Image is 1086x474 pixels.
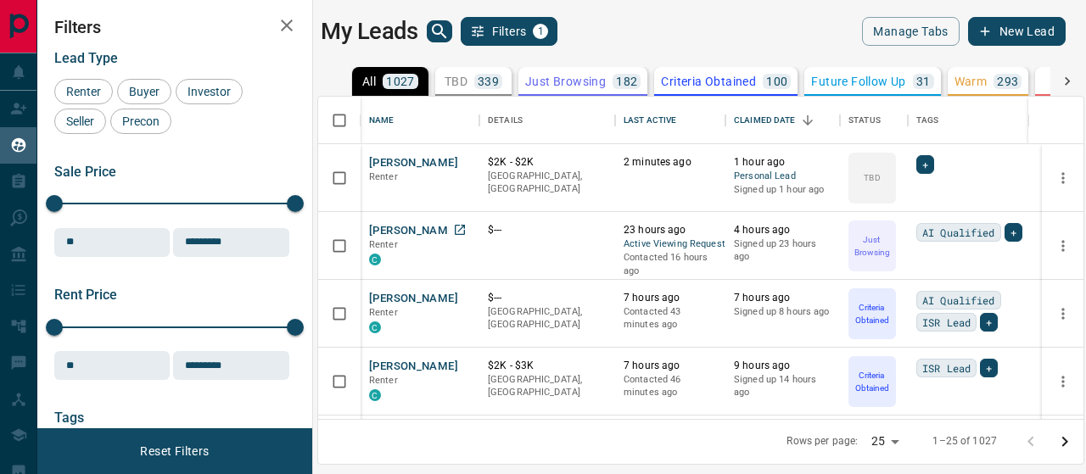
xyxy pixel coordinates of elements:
[980,359,998,377] div: +
[624,223,717,237] p: 23 hours ago
[176,79,243,104] div: Investor
[117,79,171,104] div: Buyer
[535,25,546,37] span: 1
[997,75,1018,87] p: 293
[734,305,831,319] p: Signed up 8 hours ago
[734,359,831,373] p: 9 hours ago
[369,239,398,250] span: Renter
[461,17,558,46] button: Filters1
[865,429,905,454] div: 25
[123,85,165,98] span: Buyer
[734,237,831,264] p: Signed up 23 hours ago
[116,114,165,128] span: Precon
[54,410,84,426] span: Tags
[811,75,905,87] p: Future Follow Up
[1005,223,1022,242] div: +
[734,291,831,305] p: 7 hours ago
[1050,301,1076,326] button: more
[386,75,415,87] p: 1027
[624,155,717,170] p: 2 minutes ago
[488,97,523,144] div: Details
[864,171,880,184] p: TBD
[734,223,831,237] p: 4 hours ago
[54,109,106,134] div: Seller
[986,360,992,376] span: +
[850,233,894,259] p: Just Browsing
[766,75,787,87] p: 100
[54,287,117,303] span: Rent Price
[54,50,118,66] span: Lead Type
[840,97,908,144] div: Status
[369,321,381,333] div: condos.ca
[60,114,100,128] span: Seller
[369,155,458,171] button: [PERSON_NAME]
[129,437,220,466] button: Reset Filters
[850,369,894,394] p: Criteria Obtained
[922,360,971,376] span: ISR Lead
[488,170,607,196] p: [GEOGRAPHIC_DATA], [GEOGRAPHIC_DATA]
[615,97,725,144] div: Last Active
[525,75,606,87] p: Just Browsing
[488,223,607,237] p: $---
[916,75,931,87] p: 31
[1048,425,1082,459] button: Go to next page
[369,389,381,401] div: condos.ca
[361,97,479,144] div: Name
[362,75,376,87] p: All
[449,219,471,241] a: Open in New Tab
[661,75,756,87] p: Criteria Obtained
[54,79,113,104] div: Renter
[725,97,840,144] div: Claimed Date
[734,97,796,144] div: Claimed Date
[488,373,607,399] p: [GEOGRAPHIC_DATA], [GEOGRAPHIC_DATA]
[427,20,452,42] button: search button
[922,224,995,241] span: AI Qualified
[734,170,831,184] span: Personal Lead
[932,434,997,449] p: 1–25 of 1027
[488,155,607,170] p: $2K - $2K
[908,97,1065,144] div: Tags
[624,305,717,332] p: Contacted 43 minutes ago
[624,237,717,252] span: Active Viewing Request
[369,359,458,375] button: [PERSON_NAME]
[479,97,615,144] div: Details
[787,434,858,449] p: Rows per page:
[60,85,107,98] span: Renter
[321,18,418,45] h1: My Leads
[1050,233,1076,259] button: more
[624,373,717,399] p: Contacted 46 minutes ago
[369,171,398,182] span: Renter
[488,359,607,373] p: $2K - $3K
[182,85,237,98] span: Investor
[968,17,1066,46] button: New Lead
[862,17,959,46] button: Manage Tabs
[796,109,820,132] button: Sort
[986,314,992,331] span: +
[369,97,395,144] div: Name
[110,109,171,134] div: Precon
[848,97,881,144] div: Status
[369,291,458,307] button: [PERSON_NAME]
[1050,369,1076,394] button: more
[916,155,934,174] div: +
[445,75,467,87] p: TBD
[369,375,398,386] span: Renter
[54,164,116,180] span: Sale Price
[478,75,499,87] p: 339
[734,155,831,170] p: 1 hour ago
[734,183,831,197] p: Signed up 1 hour ago
[624,359,717,373] p: 7 hours ago
[369,307,398,318] span: Renter
[488,291,607,305] p: $---
[616,75,637,87] p: 182
[916,97,939,144] div: Tags
[922,292,995,309] span: AI Qualified
[980,313,998,332] div: +
[624,291,717,305] p: 7 hours ago
[624,97,676,144] div: Last Active
[734,373,831,399] p: Signed up 14 hours ago
[369,223,458,239] button: [PERSON_NAME]
[54,17,295,37] h2: Filters
[488,305,607,332] p: [GEOGRAPHIC_DATA], [GEOGRAPHIC_DATA]
[922,314,971,331] span: ISR Lead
